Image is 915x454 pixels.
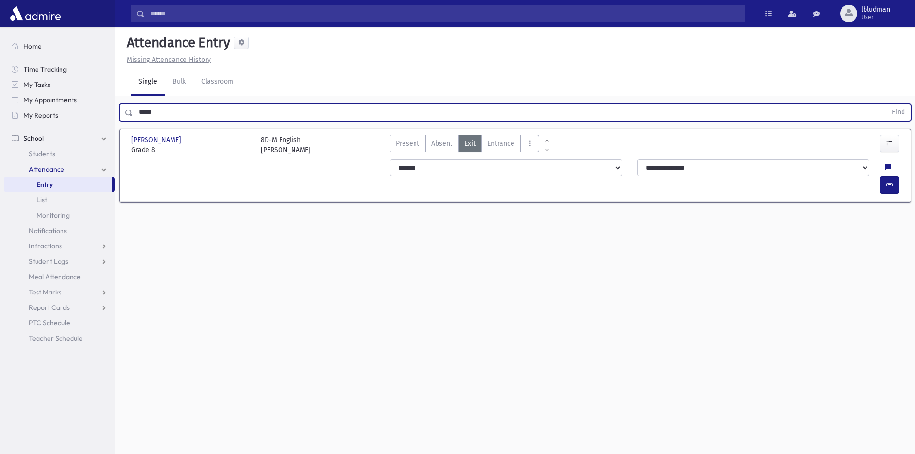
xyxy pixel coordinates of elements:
[123,56,211,64] a: Missing Attendance History
[861,13,890,21] span: User
[886,104,911,121] button: Find
[24,134,44,143] span: School
[194,69,241,96] a: Classroom
[4,108,115,123] a: My Reports
[4,223,115,238] a: Notifications
[861,6,890,13] span: lbludman
[37,211,70,220] span: Monitoring
[29,288,61,296] span: Test Marks
[4,284,115,300] a: Test Marks
[390,135,539,155] div: AttTypes
[24,65,67,74] span: Time Tracking
[4,208,115,223] a: Monitoring
[29,226,67,235] span: Notifications
[123,35,230,51] h5: Attendance Entry
[4,315,115,331] a: PTC Schedule
[29,242,62,250] span: Infractions
[29,149,55,158] span: Students
[464,138,476,148] span: Exit
[29,257,68,266] span: Student Logs
[4,331,115,346] a: Teacher Schedule
[37,180,53,189] span: Entry
[4,177,112,192] a: Entry
[4,269,115,284] a: Meal Attendance
[4,146,115,161] a: Students
[8,4,63,23] img: AdmirePro
[4,38,115,54] a: Home
[24,42,42,50] span: Home
[131,135,183,145] span: [PERSON_NAME]
[4,61,115,77] a: Time Tracking
[127,56,211,64] u: Missing Attendance History
[29,334,83,343] span: Teacher Schedule
[29,319,70,327] span: PTC Schedule
[261,135,311,155] div: 8D-M English [PERSON_NAME]
[37,196,47,204] span: List
[131,145,251,155] span: Grade 8
[4,300,115,315] a: Report Cards
[4,131,115,146] a: School
[4,92,115,108] a: My Appointments
[29,272,81,281] span: Meal Attendance
[4,161,115,177] a: Attendance
[24,80,50,89] span: My Tasks
[29,303,70,312] span: Report Cards
[4,254,115,269] a: Student Logs
[488,138,514,148] span: Entrance
[4,192,115,208] a: List
[29,165,64,173] span: Attendance
[4,77,115,92] a: My Tasks
[145,5,745,22] input: Search
[4,238,115,254] a: Infractions
[431,138,452,148] span: Absent
[24,111,58,120] span: My Reports
[165,69,194,96] a: Bulk
[131,69,165,96] a: Single
[396,138,419,148] span: Present
[24,96,77,104] span: My Appointments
